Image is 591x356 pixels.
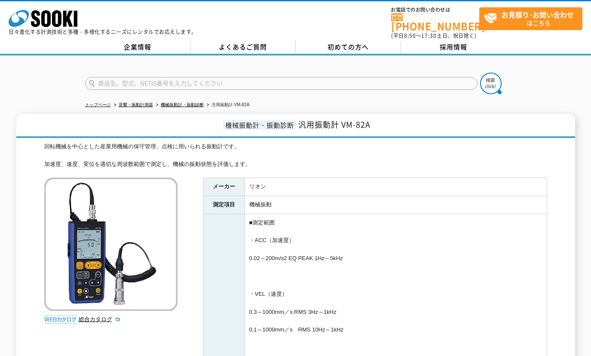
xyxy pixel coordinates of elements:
a: [PHONE_NUMBER] [391,13,479,31]
img: 汎用振動計 VM-82A [44,178,178,311]
span: お電話でのお問い合わせは [391,7,479,12]
span: 汎用振動計 VM-82A [298,119,371,130]
div: 回転機械を中心とした産業用機械の保守管理、点検に用いられる振動計です。 加速度、速度、変位を適切な周波数範囲で測定し、機械の振動状態を評価します。 [44,142,547,169]
a: 企業情報 [85,41,190,54]
span: 初めての方へ [328,42,369,52]
td: 機械振動 [245,196,547,214]
img: webカタログ [44,315,77,324]
a: トップページ [85,102,111,107]
a: 機械振動計・振動診断 [161,102,204,107]
span: 8:50 [404,32,416,40]
img: btn_search.png [480,73,502,94]
th: 測定項目 [203,196,245,214]
p: 日々進化する計測技術と多種・多様化するニーズにレンタルでお応えします。 [9,29,197,34]
a: 初めての方へ [296,41,401,54]
span: 機械振動計・振動診断 [223,120,296,130]
input: 商品名、型式、NETIS番号を入力してください [85,77,478,90]
li: 汎用振動計 VM-82A [205,101,250,110]
strong: お見積り･お問い合わせ [502,9,574,20]
th: メーカー [203,178,245,196]
span: はこちら [484,8,582,29]
span: 17:30 [421,32,437,40]
a: 音響・振動計測器 [119,102,153,107]
span: (平日 ～ 土日、祝日除く) [391,32,476,40]
a: よくあるご質問 [190,41,296,54]
td: リオン [245,178,547,196]
a: 総合カタログ [79,316,121,322]
a: お見積り･お問い合わせはこちら [479,7,582,30]
a: 採用情報 [401,41,506,54]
